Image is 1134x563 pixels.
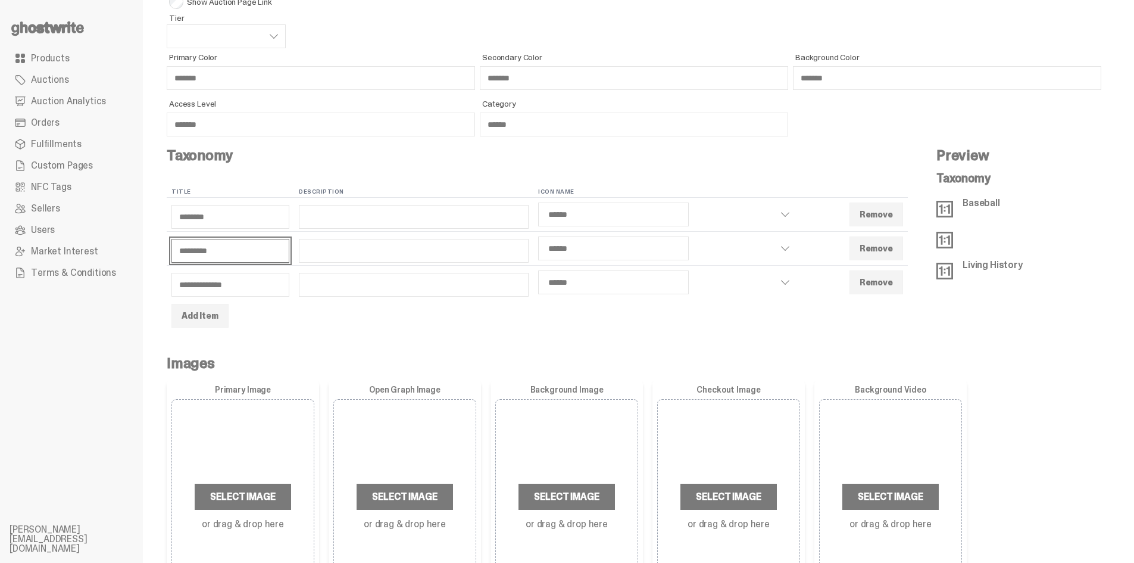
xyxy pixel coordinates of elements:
[31,161,93,170] span: Custom Pages
[849,270,903,294] button: Remove
[793,66,1101,90] input: Background Color
[936,172,1082,184] p: Taxonomy
[10,241,133,262] a: Market Interest
[10,133,133,155] a: Fulfillments
[657,385,800,394] label: Checkout Image
[518,484,614,510] label: Select Image
[169,99,475,108] span: Access Level
[167,148,908,163] h4: Taxonomy
[533,186,801,198] th: Icon Name
[31,75,69,85] span: Auctions
[10,48,133,69] a: Products
[10,198,133,219] a: Sellers
[795,53,1101,61] span: Background Color
[167,186,294,198] th: Title
[482,53,788,61] span: Secondary Color
[169,53,475,61] span: Primary Color
[819,385,962,394] label: Background Video
[31,54,70,63] span: Products
[195,484,290,510] label: Select Image
[10,155,133,176] a: Custom Pages
[171,304,229,328] button: Add Item
[495,385,638,394] label: Background Image
[333,385,476,394] label: Open Graph Image
[167,66,475,90] input: Primary Color
[480,113,788,136] input: Category
[167,356,1101,371] h4: Images
[680,484,776,510] label: Select Image
[10,176,133,198] a: NFC Tags
[482,99,788,108] span: Category
[31,268,116,278] span: Terms & Conditions
[31,182,71,192] span: NFC Tags
[849,237,903,260] button: Remove
[31,118,60,127] span: Orders
[10,69,133,91] a: Auctions
[294,186,533,198] th: Description
[171,385,314,394] label: Primary Image
[357,484,452,510] label: Select Image
[688,520,770,529] label: or drag & drop here
[963,260,1023,270] p: Living History
[31,247,98,256] span: Market Interest
[31,97,106,106] span: Auction Analytics
[31,139,82,149] span: Fulfillments
[842,484,938,510] label: Select Image
[167,24,286,48] select: Tier
[10,219,133,241] a: Users
[480,66,788,90] input: Secondary Color
[202,520,284,529] label: or drag & drop here
[849,520,932,529] label: or drag & drop here
[10,525,152,553] li: [PERSON_NAME][EMAIL_ADDRESS][DOMAIN_NAME]
[10,262,133,284] a: Terms & Conditions
[31,204,60,213] span: Sellers
[849,203,903,226] button: Remove
[167,113,475,136] input: Access Level
[526,520,608,529] label: or drag & drop here
[10,112,133,133] a: Orders
[31,225,55,235] span: Users
[169,14,286,22] span: Tier
[963,198,1000,208] p: Baseball
[364,520,446,529] label: or drag & drop here
[10,91,133,112] a: Auction Analytics
[936,148,1082,163] h4: Preview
